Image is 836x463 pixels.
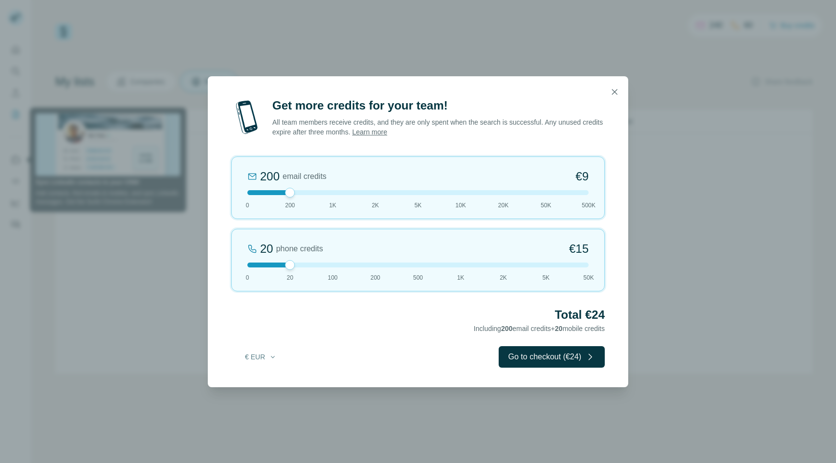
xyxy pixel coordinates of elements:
[328,273,337,282] span: 100
[542,273,550,282] span: 5K
[231,307,605,323] h2: Total €24
[260,241,273,257] div: 20
[231,98,263,137] img: mobile-phone
[283,171,327,182] span: email credits
[582,201,595,210] span: 500K
[583,273,594,282] span: 50K
[555,325,563,332] span: 20
[575,169,589,184] span: €9
[246,201,249,210] span: 0
[329,201,336,210] span: 1K
[413,273,423,282] span: 500
[456,201,466,210] span: 10K
[238,348,284,366] button: € EUR
[501,325,512,332] span: 200
[285,201,295,210] span: 200
[499,346,605,368] button: Go to checkout (€24)
[372,201,379,210] span: 2K
[260,169,280,184] div: 200
[415,201,422,210] span: 5K
[457,273,464,282] span: 1K
[498,201,508,210] span: 20K
[276,243,323,255] span: phone credits
[371,273,380,282] span: 200
[272,117,605,137] p: All team members receive credits, and they are only spent when the search is successful. Any unus...
[500,273,507,282] span: 2K
[287,273,293,282] span: 20
[569,241,589,257] span: €15
[541,201,551,210] span: 50K
[474,325,605,332] span: Including email credits + mobile credits
[352,128,387,136] a: Learn more
[246,273,249,282] span: 0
